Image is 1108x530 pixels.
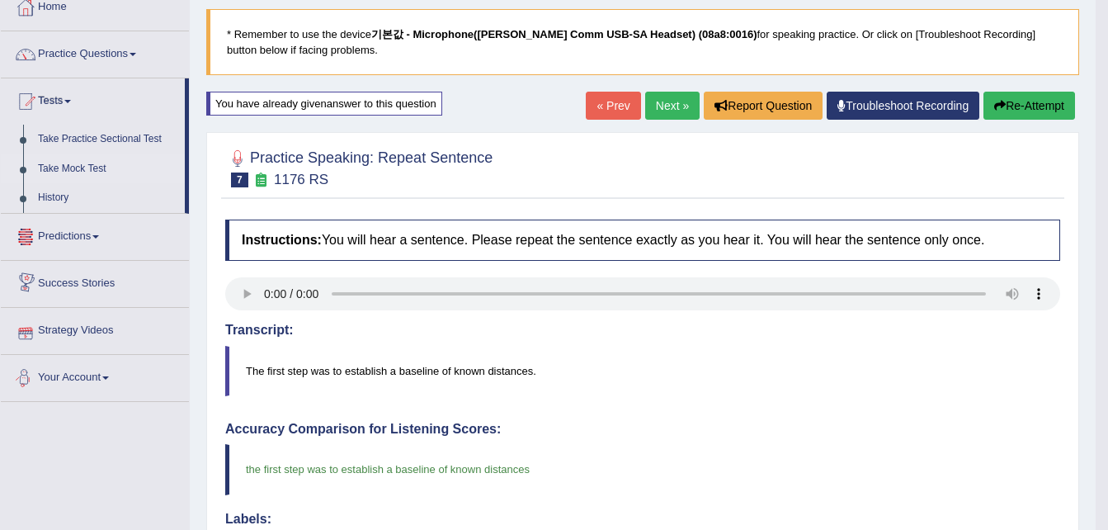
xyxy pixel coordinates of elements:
a: « Prev [586,92,640,120]
button: Re-Attempt [983,92,1075,120]
a: Success Stories [1,261,189,302]
h2: Practice Speaking: Repeat Sentence [225,146,493,187]
button: Report Question [704,92,823,120]
h4: Labels: [225,512,1060,527]
a: Practice Questions [1,31,189,73]
a: Tests [1,78,185,120]
a: History [31,183,185,213]
h4: Accuracy Comparison for Listening Scores: [225,422,1060,437]
div: You have already given answer to this question [206,92,442,116]
span: the first step was to establish a baseline of known distances [246,463,530,476]
h4: You will hear a sentence. Please repeat the sentence exactly as you hear it. You will hear the se... [225,220,1060,261]
b: 기본값 - Microphone([PERSON_NAME] Comm USB-SA Headset) (08a8:0016) [371,28,757,40]
small: Exam occurring question [252,173,270,188]
a: Next » [645,92,700,120]
small: 1176 RS [274,172,328,187]
a: Troubleshoot Recording [827,92,979,120]
h4: Transcript: [225,323,1060,338]
a: Take Practice Sectional Test [31,125,185,154]
b: Instructions: [242,233,322,247]
blockquote: The first step was to establish a baseline of known distances. [225,346,1060,396]
a: Your Account [1,355,189,396]
a: Take Mock Test [31,154,185,184]
a: Strategy Videos [1,308,189,349]
span: 7 [231,173,248,187]
a: Predictions [1,214,189,255]
blockquote: * Remember to use the device for speaking practice. Or click on [Troubleshoot Recording] button b... [206,9,1079,75]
